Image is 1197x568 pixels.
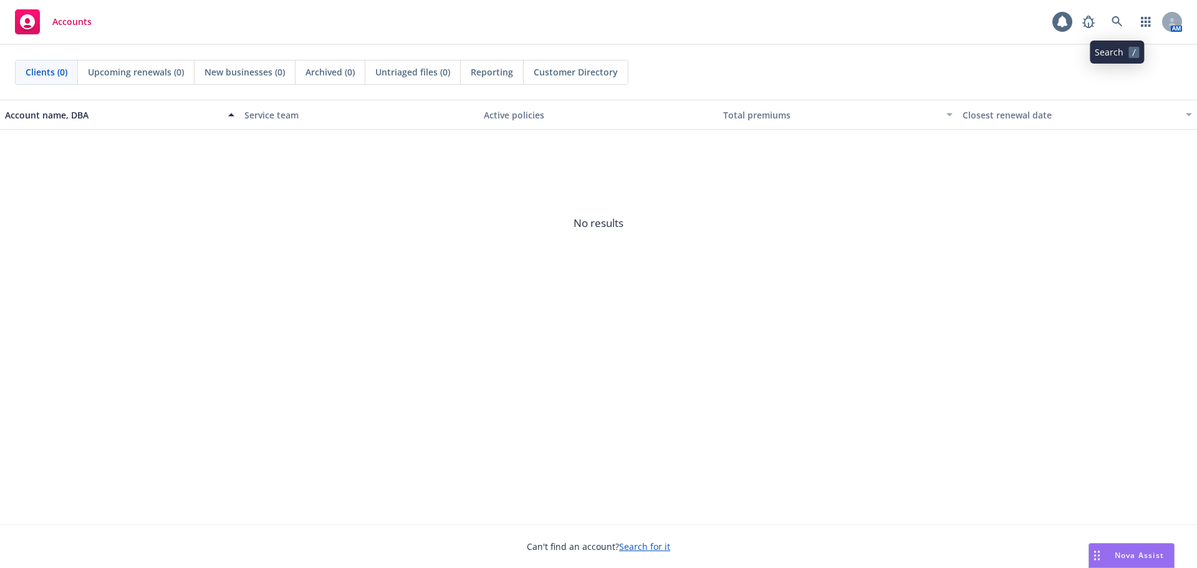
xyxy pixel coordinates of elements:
button: Active policies [479,100,718,130]
button: Total premiums [718,100,958,130]
span: Untriaged files (0) [375,65,450,79]
div: Closest renewal date [963,108,1178,122]
span: Clients (0) [26,65,67,79]
span: Can't find an account? [527,540,670,553]
a: Search [1105,9,1130,34]
div: Account name, DBA [5,108,221,122]
a: Accounts [10,4,97,39]
span: Upcoming renewals (0) [88,65,184,79]
span: Reporting [471,65,513,79]
button: Service team [239,100,479,130]
button: Closest renewal date [958,100,1197,130]
a: Search for it [619,541,670,552]
span: Nova Assist [1115,550,1164,561]
span: Customer Directory [534,65,618,79]
span: Accounts [52,17,92,27]
a: Switch app [1133,9,1158,34]
button: Nova Assist [1089,543,1175,568]
a: Report a Bug [1076,9,1101,34]
div: Drag to move [1089,544,1105,567]
span: New businesses (0) [204,65,285,79]
div: Active policies [484,108,713,122]
span: Archived (0) [305,65,355,79]
div: Total premiums [723,108,939,122]
div: Service team [244,108,474,122]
